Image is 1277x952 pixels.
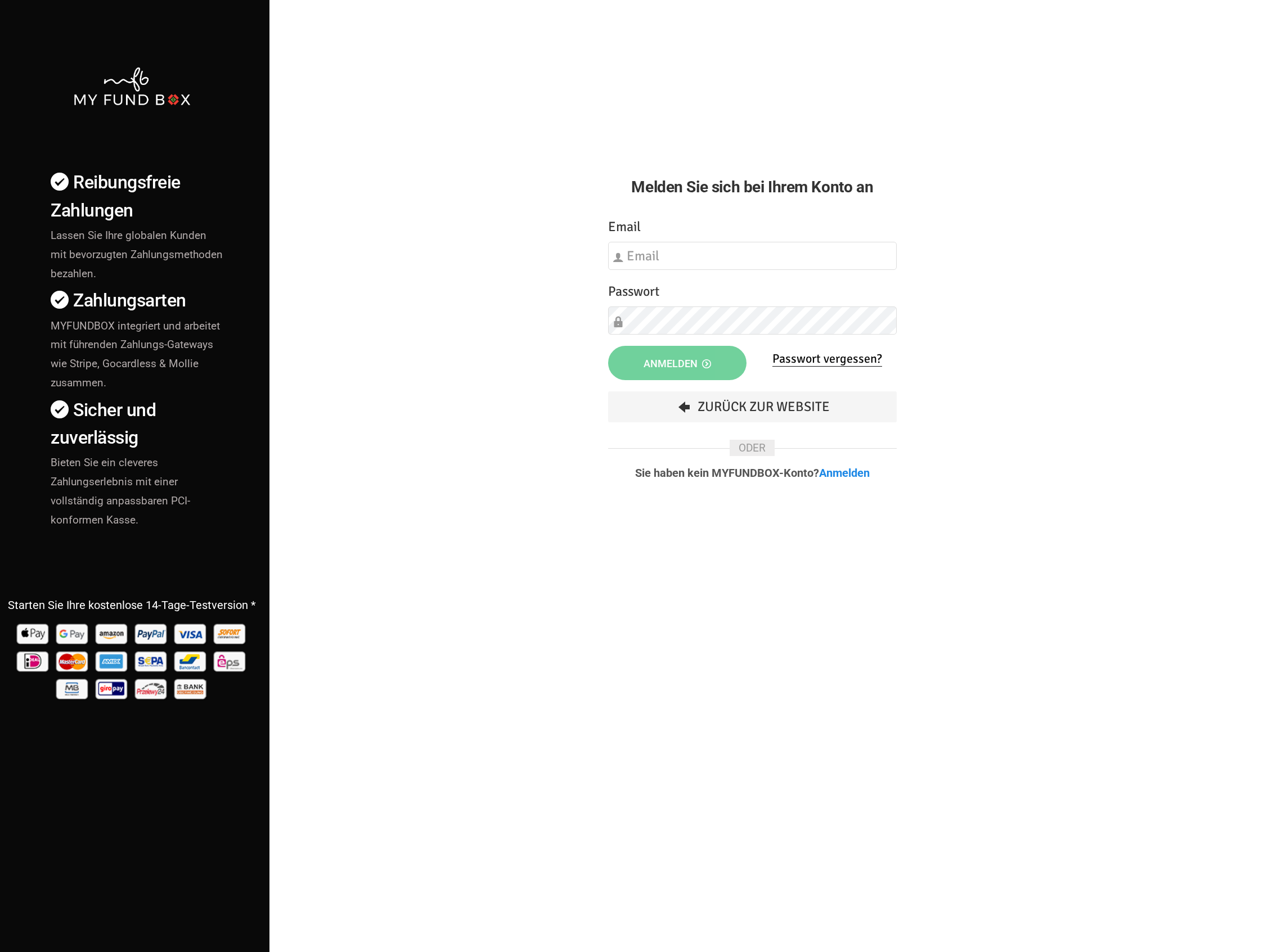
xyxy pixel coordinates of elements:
a: Passwort vergessen? [772,351,882,367]
img: Bancontact Pay [173,647,209,675]
img: Google Pay [55,620,91,647]
span: Bieten Sie ein cleveres Zahlungserlebnis mit einer vollständig anpassbaren PCI-konformen Kasse. [51,456,190,526]
img: mfbwhite.png [73,66,191,107]
p: Sie haben kein MYFUNDBOX-Konto? [608,467,897,479]
a: Zurück zur Website [608,391,897,422]
img: Mastercard Pay [55,647,91,675]
img: american_express Pay [94,647,131,675]
img: Ideal Pay [15,647,52,675]
input: Email [608,242,897,270]
img: mb Pay [55,675,91,702]
img: Apple Pay [15,620,52,647]
h4: Zahlungsarten [51,287,224,314]
h4: Sicher und zuverlässig [51,396,224,452]
img: p24 Pay [133,675,170,702]
span: Lassen Sie Ihre globalen Kunden mit bevorzugten Zahlungsmethoden bezahlen. [51,229,223,280]
img: Amazon [94,620,131,647]
img: banktransfer [173,675,209,702]
img: Visa [173,620,209,647]
img: Paypal [133,620,170,647]
button: Anmelden [608,346,747,380]
img: EPS Pay [212,647,249,675]
h2: Melden Sie sich bei Ihrem Konto an [608,175,897,199]
img: Sofort Pay [212,620,249,647]
img: sepa Pay [133,647,170,675]
img: giropay [94,675,131,702]
label: Passwort [608,281,659,302]
span: MYFUNDBOX integriert und arbeitet mit führenden Zahlungs-Gateways wie Stripe, Gocardless & Mollie... [51,319,220,390]
label: Email [608,216,641,237]
a: Anmelden [819,466,870,480]
span: ODER [730,440,775,456]
span: Anmelden [644,358,711,369]
h4: Reibungsfreie Zahlungen [51,169,224,224]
